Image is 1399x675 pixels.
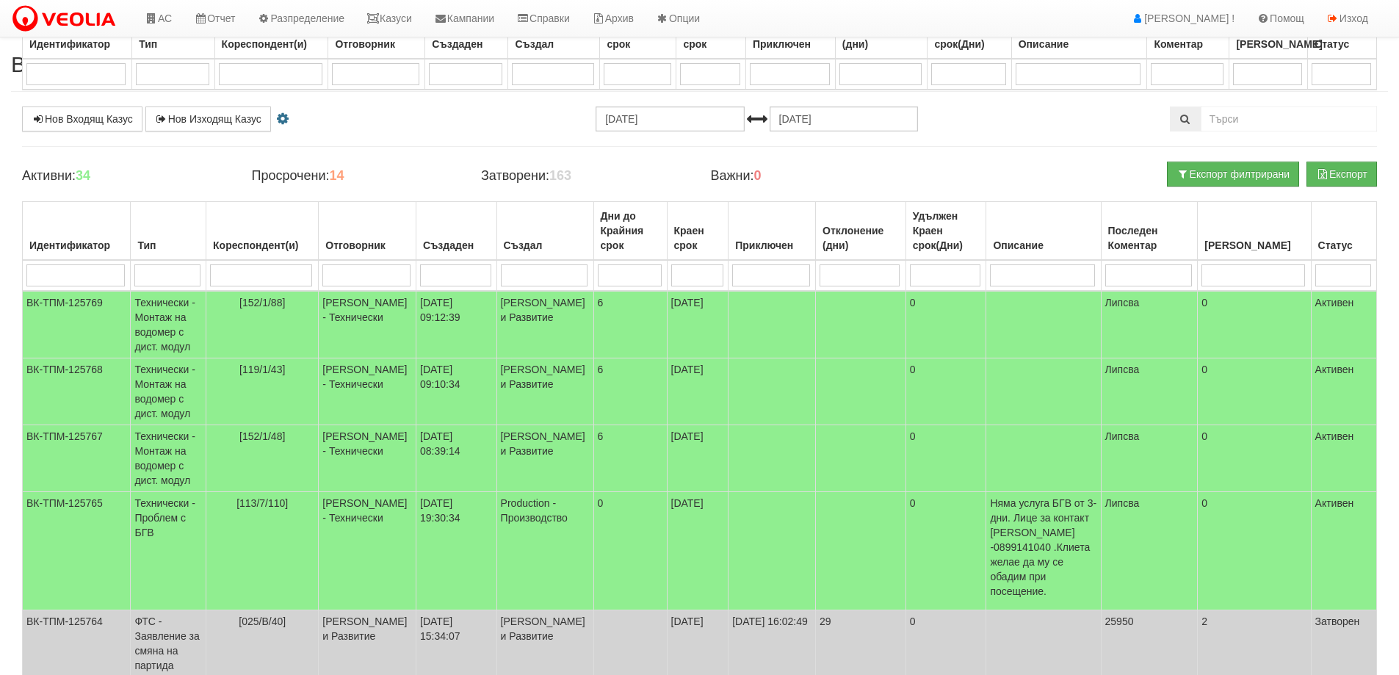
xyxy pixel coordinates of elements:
td: [DATE] [667,358,729,425]
th: Приключен: No sort applied, activate to apply an ascending sort [729,202,816,261]
th: Описание: No sort applied, activate to apply an ascending sort [986,202,1101,261]
span: [152/1/88] [239,297,285,308]
div: Създал [501,235,590,256]
td: ВК-ТПМ-125769 [23,291,131,358]
td: 0 [905,425,986,492]
span: [113/7/110] [236,497,288,509]
div: Дни до Крайния срок [598,206,663,256]
div: Приключен [732,235,811,256]
th: Последен Коментар: No sort applied, activate to apply an ascending sort [1101,202,1198,261]
span: 25950 [1105,616,1134,627]
img: VeoliaLogo.png [11,4,123,35]
div: Последен Коментар [1105,220,1194,256]
h4: Затворени: [481,169,688,184]
td: 0 [905,492,986,610]
td: [DATE] [667,291,729,358]
h2: Всички Казуси [11,52,1388,76]
b: 163 [549,168,571,183]
td: [PERSON_NAME] - Технически [319,492,416,610]
td: [PERSON_NAME] и Развитие [496,291,593,358]
td: [PERSON_NAME] и Развитие [496,425,593,492]
td: [PERSON_NAME] - Технически [319,425,416,492]
span: Липсва [1105,497,1140,509]
td: Активен [1311,425,1376,492]
th: Статус: No sort applied, activate to apply an ascending sort [1311,202,1376,261]
span: Липсва [1105,364,1140,375]
th: Идентификатор: No sort applied, activate to apply an ascending sort [23,202,131,261]
b: 14 [329,168,344,183]
span: [119/1/43] [239,364,285,375]
td: [PERSON_NAME] и Развитие [496,358,593,425]
div: Приключен [750,34,831,54]
th: Създаден: No sort applied, activate to apply an ascending sort [416,202,497,261]
div: Тип [134,235,202,256]
td: ВК-ТПМ-125765 [23,492,131,610]
i: Настройки [274,114,292,124]
td: 0 [1198,425,1311,492]
th: Кореспондент(и): No sort applied, activate to apply an ascending sort [206,202,319,261]
td: Технически - Монтаж на водомер с дист. модул [131,291,206,358]
td: [PERSON_NAME] - Технически [319,358,416,425]
div: Тип [136,34,210,54]
div: Създал [512,34,596,54]
span: 6 [598,297,604,308]
div: Създаден [420,235,493,256]
td: [PERSON_NAME] - Технически [319,291,416,358]
td: [DATE] 19:30:34 [416,492,497,610]
span: [025/В/40] [239,616,286,627]
div: Отклонение (дни) [820,220,902,256]
th: Удължен Краен срок(Дни): No sort applied, activate to apply an ascending sort [905,202,986,261]
td: [DATE] 09:10:34 [416,358,497,425]
h4: Активни: [22,169,229,184]
div: Отговорник [322,235,412,256]
span: [152/1/48] [239,430,285,442]
td: 0 [905,291,986,358]
button: Експорт филтрирани [1167,162,1299,187]
div: [PERSON_NAME] [1233,34,1304,54]
div: Идентификатор [26,235,126,256]
a: Нов Изходящ Казус [145,107,271,131]
span: 6 [598,430,604,442]
th: Дни до Крайния срок: No sort applied, activate to apply an ascending sort [593,202,667,261]
td: 0 [1198,358,1311,425]
td: Технически - Монтаж на водомер с дист. модул [131,358,206,425]
p: Няма услуга БГВ от 3- дни. Лице за контакт [PERSON_NAME] -0899141040 .Клиета желае да му се обади... [990,496,1096,599]
span: 0 [598,497,604,509]
h4: Просрочени: [251,169,458,184]
div: Краен срок [671,220,725,256]
span: 6 [598,364,604,375]
div: Описание [1016,34,1143,54]
td: 0 [905,358,986,425]
div: Кореспондент(и) [219,34,325,54]
div: Статус [1315,235,1373,256]
td: [DATE] 08:39:14 [416,425,497,492]
th: Създал: No sort applied, activate to apply an ascending sort [496,202,593,261]
td: [DATE] 09:12:39 [416,291,497,358]
td: ВК-ТПМ-125767 [23,425,131,492]
td: Production - Производство [496,492,593,610]
button: Експорт [1306,162,1377,187]
div: [PERSON_NAME] [1201,235,1306,256]
td: Активен [1311,291,1376,358]
td: 0 [1198,492,1311,610]
td: ВК-ТПМ-125768 [23,358,131,425]
input: Търсене по Идентификатор, Бл/Вх/Ап, Тип, Описание, Моб. Номер, Имейл, Файл, Коментар, [1201,107,1377,131]
th: Тип: No sort applied, activate to apply an ascending sort [131,202,206,261]
td: [DATE] [667,492,729,610]
b: 34 [76,168,90,183]
th: Брой Файлове: No sort applied, activate to apply an ascending sort [1198,202,1311,261]
td: Активен [1311,358,1376,425]
th: Краен срок: No sort applied, activate to apply an ascending sort [667,202,729,261]
td: Технически - Монтаж на водомер с дист. модул [131,425,206,492]
div: Описание [990,235,1096,256]
h4: Важни: [710,169,917,184]
span: Липсва [1105,297,1140,308]
div: Идентификатор [26,34,128,54]
td: 0 [1198,291,1311,358]
div: Отговорник [332,34,421,54]
th: Отговорник: No sort applied, activate to apply an ascending sort [319,202,416,261]
div: Кореспондент(и) [210,235,314,256]
div: Статус [1312,34,1373,54]
b: 0 [754,168,762,183]
div: Създаден [429,34,504,54]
